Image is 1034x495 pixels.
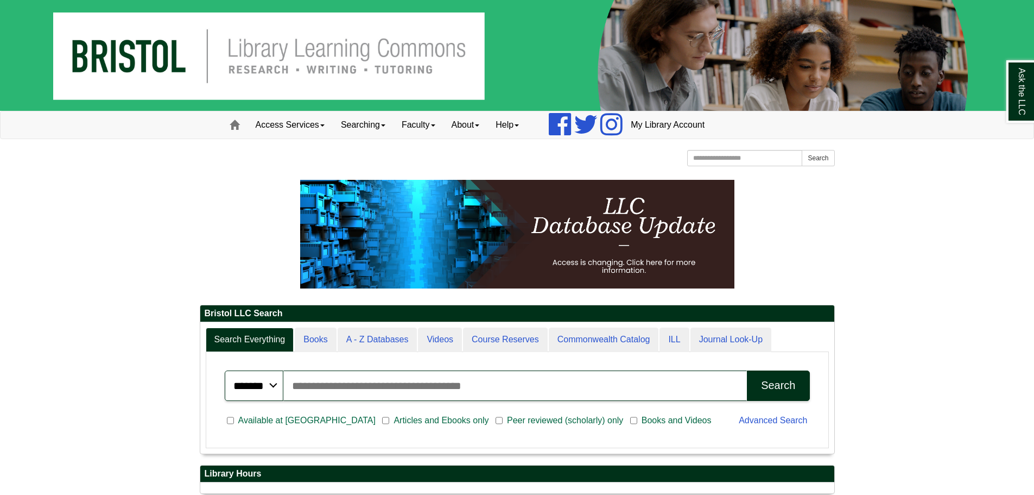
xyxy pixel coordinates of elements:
[690,328,771,352] a: Journal Look-Up
[389,414,493,427] span: Articles and Ebooks only
[496,416,503,425] input: Peer reviewed (scholarly) only
[659,328,689,352] a: ILL
[463,328,548,352] a: Course Reserves
[394,111,443,139] a: Faculty
[487,111,527,139] a: Help
[747,371,809,401] button: Search
[739,416,807,425] a: Advanced Search
[503,414,627,427] span: Peer reviewed (scholarly) only
[206,328,294,352] a: Search Everything
[200,305,834,322] h2: Bristol LLC Search
[333,111,394,139] a: Searching
[418,328,462,352] a: Videos
[295,328,336,352] a: Books
[338,328,417,352] a: A - Z Databases
[623,111,713,139] a: My Library Account
[227,416,234,425] input: Available at [GEOGRAPHIC_DATA]
[382,416,389,425] input: Articles and Ebooks only
[300,180,734,289] img: HTML tutorial
[200,466,834,483] h2: Library Hours
[802,150,834,166] button: Search
[630,416,637,425] input: Books and Videos
[234,414,380,427] span: Available at [GEOGRAPHIC_DATA]
[443,111,488,139] a: About
[637,414,716,427] span: Books and Videos
[761,379,795,392] div: Search
[549,328,659,352] a: Commonwealth Catalog
[248,111,333,139] a: Access Services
